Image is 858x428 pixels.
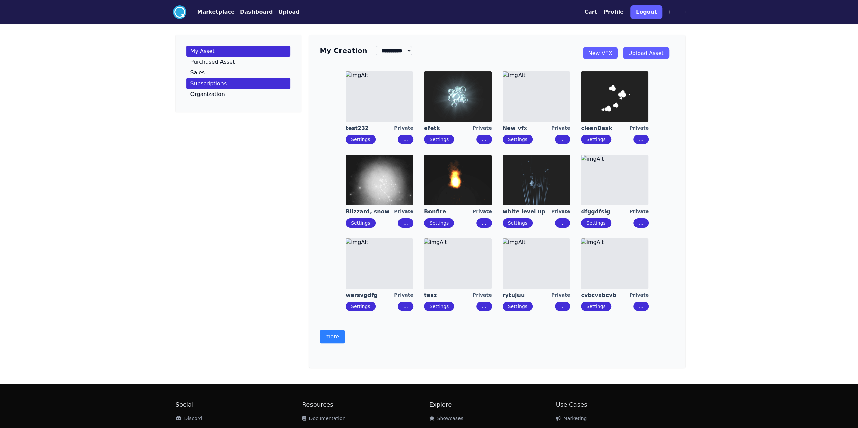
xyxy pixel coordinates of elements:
button: Settings [424,218,454,228]
button: Settings [346,302,376,311]
h2: Resources [302,400,429,409]
button: ... [633,135,649,144]
a: Settings [508,220,527,226]
button: Settings [503,135,533,144]
button: ... [555,135,570,144]
h2: Explore [429,400,556,409]
button: ... [476,218,492,228]
a: Settings [508,304,527,309]
button: Marketplace [197,8,235,16]
img: imgAlt [346,71,413,122]
a: Settings [430,220,449,226]
div: Private [473,125,492,132]
button: Settings [346,218,376,228]
img: imgAlt [581,71,648,122]
a: Documentation [302,416,346,421]
p: Purchased Asset [190,59,235,65]
button: ... [633,302,649,311]
div: Private [551,125,570,132]
button: Settings [424,135,454,144]
a: New VFX [583,47,618,59]
p: Sales [190,70,205,75]
a: Subscriptions [186,78,290,89]
div: Private [629,125,649,132]
a: Dashboard [235,8,273,16]
button: Logout [630,5,662,19]
div: Private [394,125,413,132]
a: Marketplace [186,8,235,16]
a: dfggdfslg [581,208,629,216]
button: Settings [581,302,611,311]
a: Settings [586,137,605,142]
a: Purchased Asset [186,57,290,67]
button: ... [398,218,413,228]
a: Settings [351,137,370,142]
button: Profile [604,8,624,16]
a: Organization [186,89,290,100]
button: Settings [581,135,611,144]
a: cvbcvxbcvb [581,292,629,299]
div: Private [551,208,570,216]
button: Settings [503,302,533,311]
button: Cart [584,8,597,16]
a: Blizzard, snow [346,208,394,216]
div: Private [629,208,649,216]
a: Settings [430,137,449,142]
h2: Social [176,400,302,409]
a: efetk [424,125,473,132]
button: ... [555,302,570,311]
div: Private [629,292,649,299]
button: ... [476,135,492,144]
img: profile [669,4,685,20]
p: Subscriptions [190,81,227,86]
a: New vfx [503,125,551,132]
button: ... [398,302,413,311]
div: Private [473,208,492,216]
a: Upload Asset [623,47,669,59]
a: Logout [630,3,662,22]
button: Upload [278,8,299,16]
img: imgAlt [503,155,570,205]
a: Settings [586,220,605,226]
a: wersvgdfg [346,292,394,299]
a: Marketing [556,416,587,421]
button: Settings [424,302,454,311]
img: imgAlt [424,71,492,122]
img: imgAlt [581,238,648,289]
p: Organization [190,92,225,97]
a: Discord [176,416,202,421]
button: ... [555,218,570,228]
h3: My Creation [320,46,367,55]
button: ... [398,135,413,144]
img: imgAlt [424,238,492,289]
div: Private [394,292,413,299]
img: imgAlt [424,155,492,205]
a: rytujuu [503,292,551,299]
img: imgAlt [346,238,413,289]
button: Dashboard [240,8,273,16]
button: ... [476,302,492,311]
button: Settings [503,218,533,228]
img: imgAlt [503,238,570,289]
a: Settings [351,304,370,309]
img: imgAlt [346,155,413,205]
img: imgAlt [581,155,648,205]
a: Sales [186,67,290,78]
a: My Asset [186,46,290,57]
a: Settings [586,304,605,309]
a: tesz [424,292,473,299]
div: Private [394,208,413,216]
h2: Use Cases [556,400,683,409]
a: Showcases [429,416,463,421]
button: ... [633,218,649,228]
a: cleanDesk [581,125,629,132]
button: Settings [346,135,376,144]
a: Settings [351,220,370,226]
a: Settings [508,137,527,142]
button: Settings [581,218,611,228]
a: Upload [273,8,299,16]
img: imgAlt [503,71,570,122]
a: test232 [346,125,394,132]
div: Private [473,292,492,299]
